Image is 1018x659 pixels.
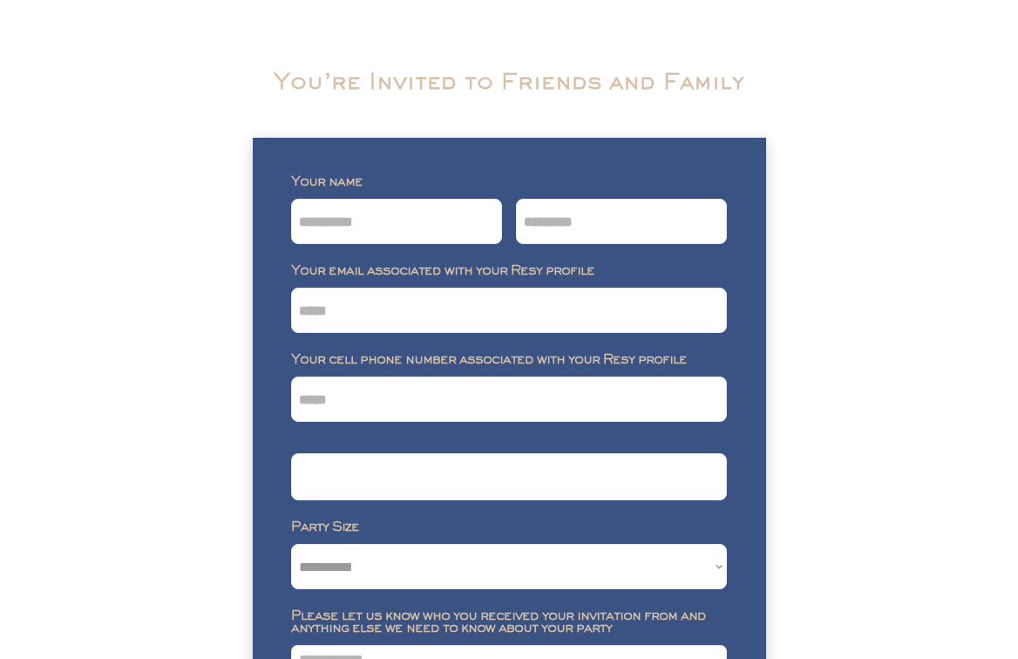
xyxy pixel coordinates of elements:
[291,354,727,366] div: Your cell phone number associated with your Resy profile
[291,176,727,188] div: Your name
[291,265,727,277] div: Your email associated with your Resy profile
[274,73,744,94] div: You’re Invited to Friends and Family
[291,521,727,533] div: Party Size
[291,610,727,635] div: Please let us know who you received your invitation from and anything else we need to know about ...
